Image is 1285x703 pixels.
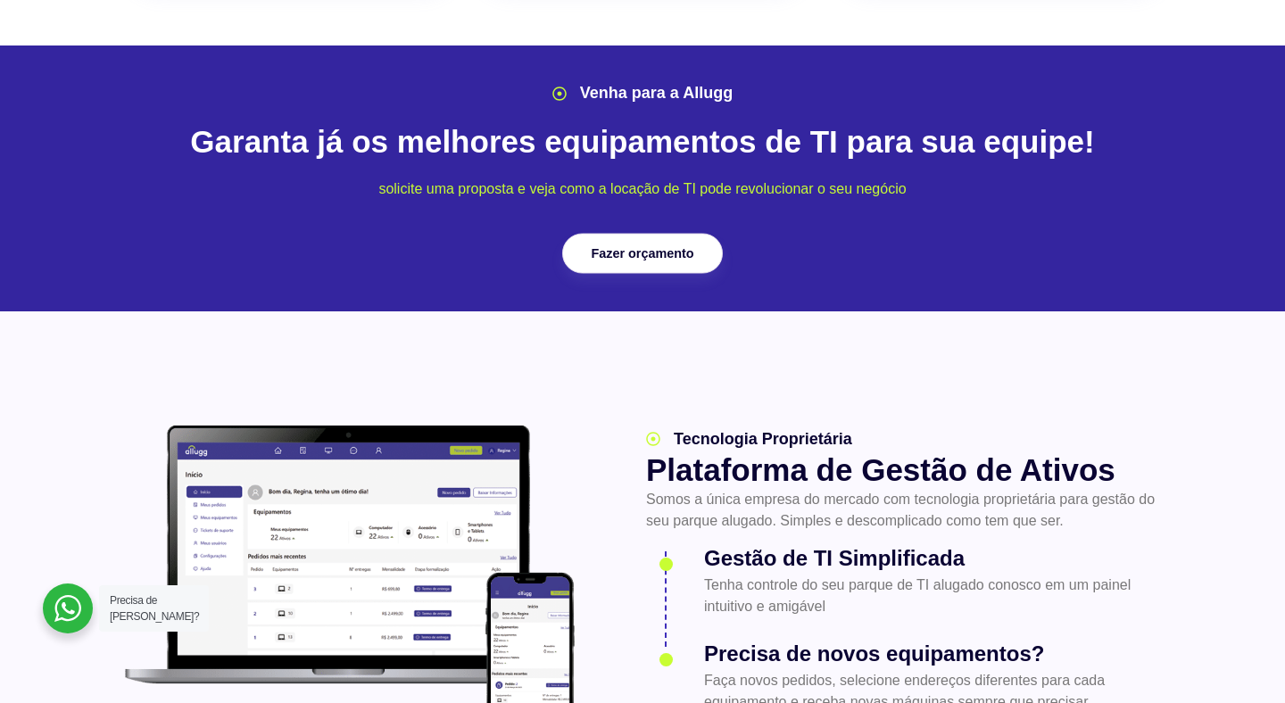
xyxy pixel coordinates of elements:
h2: Plataforma de Gestão de Ativos [646,451,1162,489]
h3: Gestão de TI Simplificada [704,542,1162,575]
h3: Precisa de novos equipamentos? [704,638,1162,670]
p: solicite uma proposta e veja como a locação de TI pode revolucionar o seu negócio [116,178,1169,200]
p: Tenha controle do seu parque de TI alugado conosco em um painel intuitivo e amigável [704,575,1162,617]
iframe: Chat Widget [964,475,1285,703]
span: Venha para a Allugg [576,81,733,105]
span: Fazer orçamento [591,247,693,260]
span: Tecnologia Proprietária [669,427,852,451]
a: Fazer orçamento [562,233,723,273]
span: Precisa de [PERSON_NAME]? [110,594,199,623]
p: Somos a única empresa do mercado com tecnologia proprietária para gestão do seu parque alugado. S... [646,489,1162,532]
h2: Garanta já os melhores equipamentos de TI para sua equipe! [116,123,1169,161]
